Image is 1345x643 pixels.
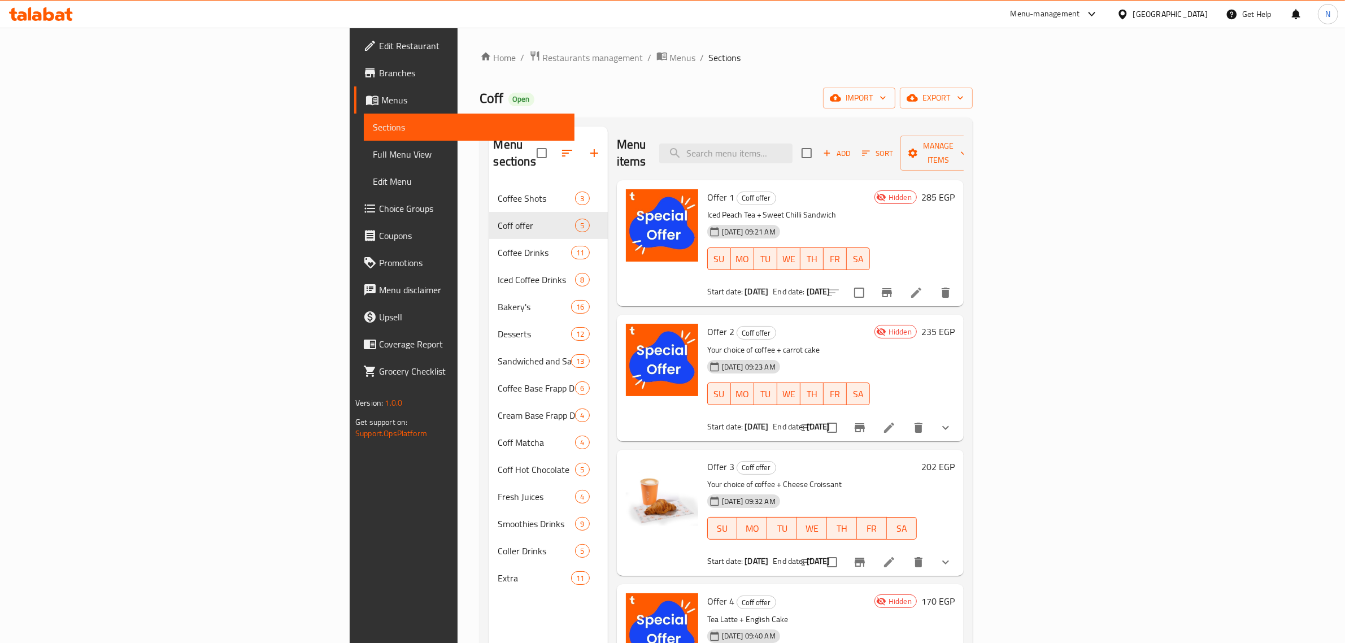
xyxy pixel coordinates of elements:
button: sort-choices [793,549,820,576]
span: Select section [795,141,819,165]
div: Iced Coffee Drinks [498,273,576,286]
span: Offer 1 [707,189,734,206]
button: Branch-specific-item [846,414,873,441]
button: Branch-specific-item [846,549,873,576]
button: FR [857,517,887,540]
span: Fresh Juices [498,490,576,503]
div: items [575,517,589,531]
button: TH [800,383,824,405]
li: / [648,51,652,64]
span: 11 [572,247,589,258]
span: Offer 2 [707,323,734,340]
span: FR [861,520,882,537]
button: import [823,88,895,108]
span: Branches [379,66,565,80]
div: Cream Base Frapp Drinks4 [489,402,608,429]
span: Get support on: [355,415,407,429]
div: items [575,409,589,422]
button: Add [819,145,855,162]
button: MO [731,247,754,270]
p: Your choice of coffee + carrot cake [707,343,870,357]
a: Support.OpsPlatform [355,426,427,441]
span: Version: [355,396,383,410]
span: Hidden [884,596,916,607]
h6: 285 EGP [921,189,955,205]
div: Smoothies Drinks9 [489,510,608,537]
span: Sections [709,51,741,64]
div: Desserts [498,327,572,341]
div: items [575,381,589,395]
button: WE [777,247,800,270]
div: Menu-management [1011,7,1080,21]
span: Add [821,147,852,160]
button: delete [905,549,932,576]
a: Edit menu item [909,286,923,299]
span: Select to update [847,281,871,305]
span: End date: [773,419,804,434]
a: Edit menu item [882,555,896,569]
div: items [575,436,589,449]
button: SA [847,247,870,270]
span: [DATE] 09:21 AM [717,227,780,237]
b: [DATE] [745,284,768,299]
h6: 170 EGP [921,593,955,609]
span: [DATE] 09:40 AM [717,631,780,641]
span: WE [782,251,796,267]
span: SA [891,520,912,537]
div: items [575,490,589,503]
a: Edit menu item [882,421,896,435]
span: 4 [576,410,589,421]
svg: Show Choices [939,555,952,569]
span: Coffee Drinks [498,246,572,259]
span: Edit Restaurant [379,39,565,53]
span: export [909,91,964,105]
div: Coff offer5 [489,212,608,239]
a: Edit Menu [364,168,574,195]
a: Branches [354,59,574,86]
span: MO [742,520,763,537]
div: Coffee Base Frapp Drinks [498,381,576,395]
div: Coff offer [737,461,776,475]
span: Edit Menu [373,175,565,188]
span: Coff offer [498,219,576,232]
nav: Menu sections [489,180,608,596]
a: Restaurants management [529,50,643,65]
span: Promotions [379,256,565,270]
span: TU [759,386,773,402]
button: SU [707,383,731,405]
span: Menu disclaimer [379,283,565,297]
a: Coverage Report [354,331,574,358]
nav: breadcrumb [480,50,973,65]
span: Offer 3 [707,458,734,475]
div: Extra11 [489,564,608,592]
span: 3 [576,193,589,204]
button: TU [767,517,797,540]
div: items [575,463,589,476]
p: Iced Peach Tea + Sweet Chilli Sandwich [707,208,870,222]
button: export [900,88,973,108]
span: Manage items [909,139,967,167]
span: Select all sections [530,141,554,165]
span: SU [712,386,726,402]
span: Hidden [884,192,916,203]
div: Coff offer [737,326,776,340]
span: 12 [572,329,589,340]
div: Bakery's [498,300,572,314]
span: Coff offer [737,596,776,609]
a: Coupons [354,222,574,249]
button: show more [932,549,959,576]
span: Sections [373,120,565,134]
a: Grocery Checklist [354,358,574,385]
span: WE [802,520,822,537]
span: TH [805,386,819,402]
div: Coff offer [737,192,776,205]
span: SU [712,251,726,267]
div: Coffee Base Frapp Drinks6 [489,375,608,402]
button: FR [824,383,847,405]
div: Sandwiched and Salad13 [489,347,608,375]
span: [DATE] 09:32 AM [717,496,780,507]
span: Sandwiched and Salad [498,354,572,368]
